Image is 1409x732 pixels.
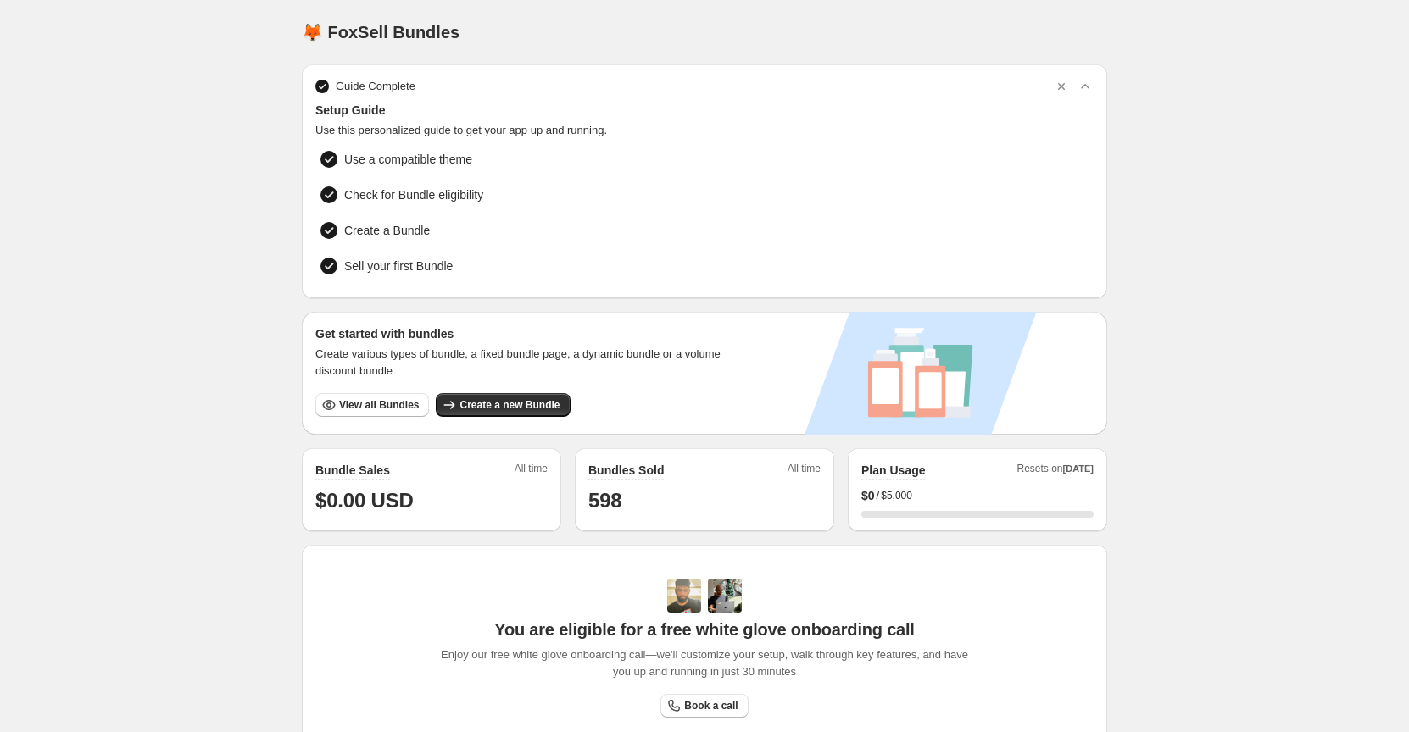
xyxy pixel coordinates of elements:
span: Use this personalized guide to get your app up and running. [315,122,1094,139]
img: Adi [667,579,701,613]
h1: $0.00 USD [315,487,548,514]
h3: Get started with bundles [315,325,737,342]
h1: 598 [588,487,821,514]
a: Book a call [660,694,748,718]
span: Enjoy our free white glove onboarding call—we'll customize your setup, walk through key features,... [432,646,977,680]
h1: 🦊 FoxSell Bundles [302,22,459,42]
button: Create a new Bundle [436,393,570,417]
span: You are eligible for a free white glove onboarding call [494,619,914,640]
span: Sell your first Bundle [344,258,453,274]
span: $ 0 [861,487,875,504]
span: Create a Bundle [344,222,430,239]
span: Guide Complete [336,78,415,95]
div: / [861,487,1094,504]
span: Create a new Bundle [459,398,560,412]
span: [DATE] [1063,463,1094,474]
span: $5,000 [881,489,912,502]
span: Use a compatible theme [344,151,472,168]
button: View all Bundles [315,393,429,417]
span: All time [515,462,548,480]
span: View all Bundles [339,398,419,412]
span: All time [788,462,821,480]
h2: Bundles Sold [588,462,664,479]
span: Resets on [1017,462,1094,480]
span: Check for Bundle eligibility [344,186,483,203]
span: Book a call [684,699,738,713]
span: Setup Guide [315,102,1094,119]
h2: Bundle Sales [315,462,390,479]
img: Prakhar [708,579,742,613]
span: Create various types of bundle, a fixed bundle page, a dynamic bundle or a volume discount bundle [315,346,737,380]
h2: Plan Usage [861,462,925,479]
